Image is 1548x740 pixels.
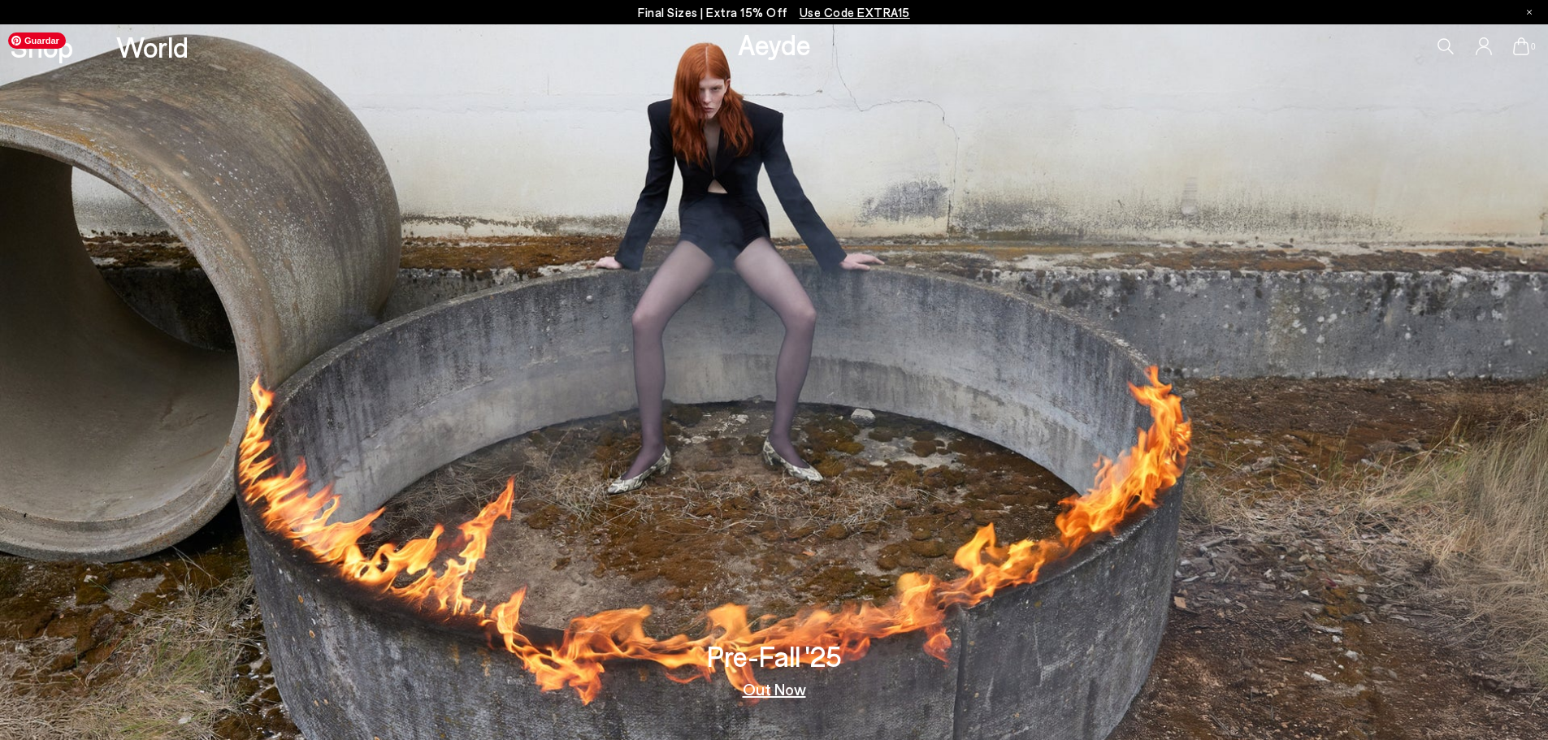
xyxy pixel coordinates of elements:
[11,32,73,61] a: Shop
[738,27,811,61] a: Aeyde
[707,642,842,670] h3: Pre-Fall '25
[116,32,189,61] a: World
[638,2,910,23] p: Final Sizes | Extra 15% Off
[800,5,910,19] span: Navigate to /collections/ss25-final-sizes
[1513,37,1529,55] a: 0
[8,32,66,49] span: Guardar
[1529,42,1537,51] span: 0
[743,681,806,697] a: Out Now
